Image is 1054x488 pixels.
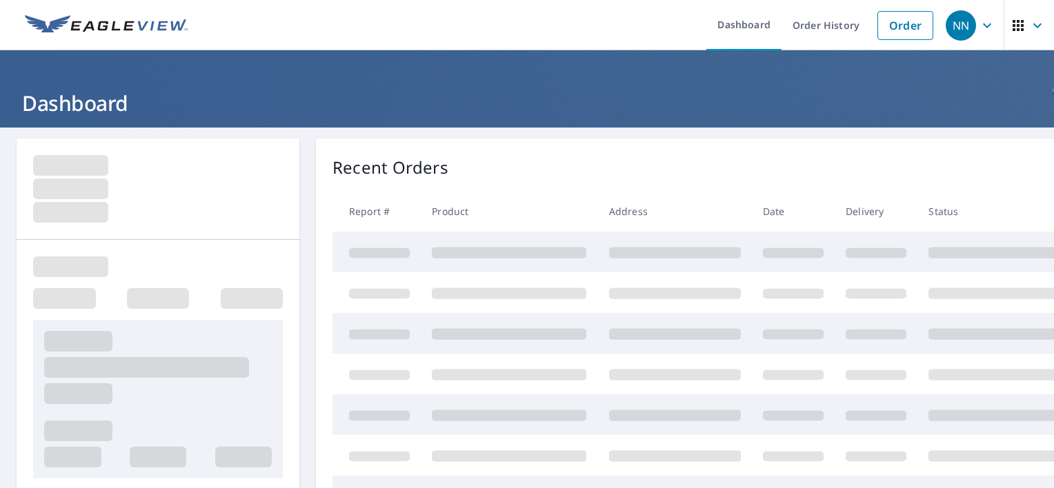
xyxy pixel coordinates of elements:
[421,191,597,232] th: Product
[17,89,1037,117] h1: Dashboard
[598,191,752,232] th: Address
[332,155,448,180] p: Recent Orders
[877,11,933,40] a: Order
[752,191,835,232] th: Date
[835,191,917,232] th: Delivery
[25,15,188,36] img: EV Logo
[946,10,976,41] div: NN
[332,191,421,232] th: Report #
